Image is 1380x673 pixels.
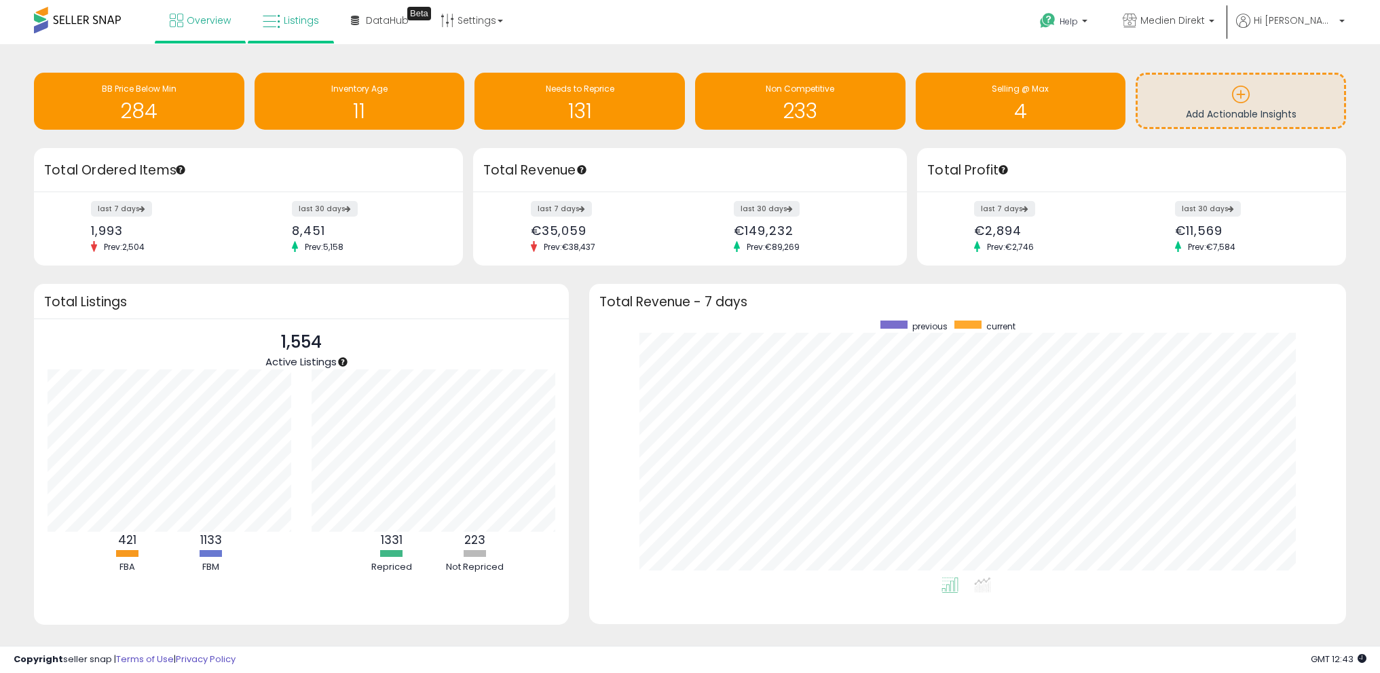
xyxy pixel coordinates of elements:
div: 8,451 [292,223,439,238]
div: €35,059 [531,223,680,238]
div: Tooltip anchor [576,164,588,176]
div: FBM [170,561,252,574]
i: Get Help [1039,12,1056,29]
a: Add Actionable Insights [1138,75,1344,127]
a: Inventory Age 11 [255,73,465,130]
p: 1,554 [265,329,337,355]
span: Overview [187,14,231,27]
div: Repriced [351,561,432,574]
a: Help [1029,2,1101,44]
b: 1133 [200,532,222,548]
b: 1331 [381,532,403,548]
span: Prev: €89,269 [740,241,806,253]
span: Add Actionable Insights [1186,107,1297,121]
div: €2,894 [974,223,1121,238]
div: €11,569 [1175,223,1322,238]
label: last 7 days [91,201,152,217]
a: Non Competitive 233 [695,73,906,130]
span: Prev: €2,746 [980,241,1041,253]
label: last 7 days [974,201,1035,217]
span: Prev: €7,584 [1181,241,1242,253]
h1: 11 [261,100,458,122]
h3: Total Revenue [483,161,897,180]
span: Inventory Age [331,83,388,94]
h3: Total Revenue - 7 days [599,297,1336,307]
h3: Total Profit [927,161,1336,180]
a: Privacy Policy [176,653,236,666]
span: DataHub [366,14,409,27]
div: Tooltip anchor [337,356,349,368]
label: last 30 days [292,201,358,217]
span: Selling @ Max [992,83,1049,94]
a: Hi [PERSON_NAME] [1236,14,1345,44]
div: Tooltip anchor [997,164,1009,176]
div: Not Repriced [434,561,516,574]
b: 223 [464,532,485,548]
span: Prev: €38,437 [537,241,602,253]
div: Tooltip anchor [174,164,187,176]
h1: 284 [41,100,238,122]
span: Non Competitive [766,83,834,94]
span: Prev: 2,504 [97,241,151,253]
span: Help [1060,16,1078,27]
span: BB Price Below Min [102,83,176,94]
h3: Total Ordered Items [44,161,453,180]
a: Selling @ Max 4 [916,73,1126,130]
a: Needs to Reprice 131 [474,73,685,130]
span: Prev: 5,158 [298,241,350,253]
span: Needs to Reprice [546,83,614,94]
span: Hi [PERSON_NAME] [1254,14,1335,27]
div: FBA [87,561,168,574]
div: 1,993 [91,223,238,238]
label: last 30 days [1175,201,1241,217]
label: last 30 days [734,201,800,217]
b: 421 [118,532,136,548]
span: 2025-09-9 12:43 GMT [1311,653,1366,666]
a: Terms of Use [116,653,174,666]
span: Medien Direkt [1140,14,1205,27]
h1: 4 [922,100,1119,122]
h1: 233 [702,100,899,122]
span: current [986,321,1015,332]
span: Active Listings [265,354,337,369]
span: Listings [284,14,319,27]
div: seller snap | | [14,653,236,666]
a: BB Price Below Min 284 [34,73,244,130]
h1: 131 [481,100,678,122]
label: last 7 days [531,201,592,217]
div: Tooltip anchor [407,7,431,20]
strong: Copyright [14,653,63,666]
span: previous [912,321,948,332]
div: €149,232 [734,223,883,238]
h3: Total Listings [44,297,559,307]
